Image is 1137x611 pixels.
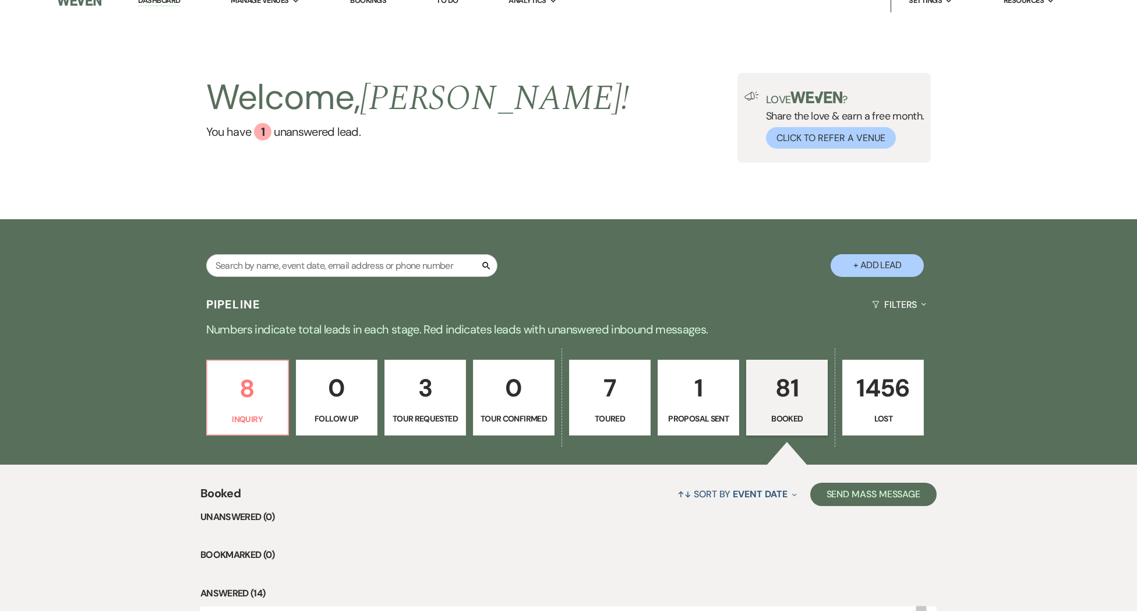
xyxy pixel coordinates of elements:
p: 3 [392,368,458,408]
p: 8 [214,369,281,408]
li: Bookmarked (0) [200,547,937,563]
p: Booked [754,412,820,425]
h2: Welcome, [206,73,630,123]
p: Inquiry [214,413,281,426]
a: 7Toured [569,360,651,436]
a: You have 1 unanswered lead. [206,123,630,141]
p: Tour Requested [392,412,458,425]
button: Click to Refer a Venue [766,127,896,149]
p: Numbers indicate total leads in each stage. Red indicates leads with unanswered inbound messages. [149,320,988,339]
img: weven-logo-green.svg [790,92,842,103]
a: 3Tour Requested [384,360,466,436]
a: 0Follow Up [296,360,377,436]
button: Sort By Event Date [673,479,801,510]
span: [PERSON_NAME] ! [360,72,629,125]
p: Tour Confirmed [481,412,547,425]
li: Answered (14) [200,586,937,601]
button: + Add Lead [831,254,924,277]
p: Lost [850,412,916,425]
a: 8Inquiry [206,360,289,436]
p: 81 [754,368,820,408]
a: 1456Lost [842,360,924,436]
div: Share the love & earn a free month. [759,92,924,149]
span: ↑↓ [677,488,691,500]
p: 1456 [850,368,916,408]
a: 1Proposal Sent [658,360,739,436]
p: 7 [577,368,643,408]
input: Search by name, event date, email address or phone number [206,254,497,277]
p: Follow Up [303,412,370,425]
span: Booked [200,484,241,510]
button: Filters [867,289,931,320]
h3: Pipeline [206,296,261,312]
p: Toured [577,412,643,425]
p: 0 [303,368,370,408]
a: 0Tour Confirmed [473,360,555,436]
li: Unanswered (0) [200,510,937,525]
p: Love ? [766,92,924,105]
div: 1 [254,123,271,141]
span: Event Date [733,488,787,500]
img: loud-speaker-illustration.svg [744,92,759,101]
p: 1 [665,368,732,408]
p: Proposal Sent [665,412,732,425]
p: 0 [481,368,547,408]
button: Send Mass Message [810,483,937,506]
a: 81Booked [746,360,828,436]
